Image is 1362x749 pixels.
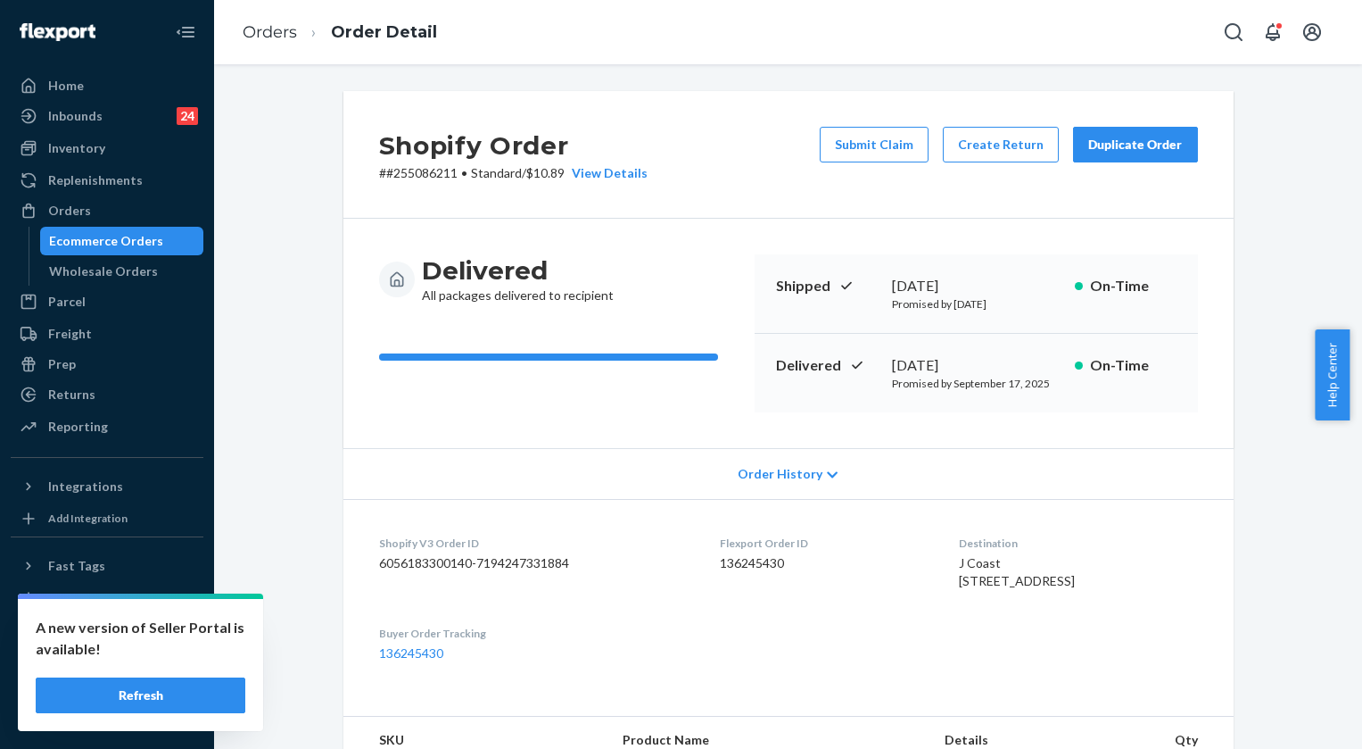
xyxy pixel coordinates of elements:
button: Submit Claim [820,127,929,162]
div: Freight [48,325,92,343]
a: Help Center [11,677,203,705]
p: Delivered [776,355,878,376]
div: 24 [177,107,198,125]
dt: Flexport Order ID [720,536,930,551]
a: Wholesale Orders [40,257,204,286]
a: Freight [11,320,203,348]
a: Reporting [11,412,203,441]
a: Prep [11,350,203,379]
div: All packages delivered to recipient [422,254,614,304]
a: Settings [11,616,203,645]
span: • [461,165,467,180]
p: Shipped [776,276,878,296]
p: Promised by September 17, 2025 [892,376,1061,391]
p: On-Time [1090,355,1176,376]
div: Add Integration [48,511,128,526]
p: On-Time [1090,276,1176,296]
a: Orders [243,22,297,42]
div: Replenishments [48,171,143,189]
div: Ecommerce Orders [49,232,163,250]
div: Parcel [48,293,86,311]
div: Prep [48,355,76,373]
p: # #255086211 / $10.89 [379,164,648,182]
div: Wholesale Orders [49,262,158,280]
div: Orders [48,202,91,220]
button: Fast Tags [11,552,203,580]
dt: Shopify V3 Order ID [379,536,691,551]
button: Refresh [36,678,245,713]
span: J Coast [STREET_ADDRESS] [959,555,1075,588]
a: Inventory [11,134,203,162]
a: Returns [11,380,203,409]
p: Promised by [DATE] [892,296,1061,312]
h3: Delivered [422,254,614,287]
dd: 6056183300140-7194247331884 [379,554,691,572]
div: [DATE] [892,355,1061,376]
div: Returns [48,386,95,404]
button: View Details [565,164,648,182]
a: Replenishments [11,166,203,195]
div: Duplicate Order [1088,136,1183,154]
button: Open notifications [1255,14,1291,50]
div: Home [48,77,84,95]
button: Close Navigation [168,14,203,50]
button: Integrations [11,472,203,501]
a: Parcel [11,287,203,316]
a: Order Detail [331,22,437,42]
a: 136245430 [379,645,443,661]
button: Help Center [1315,329,1350,420]
p: A new version of Seller Portal is available! [36,617,245,660]
button: Duplicate Order [1073,127,1198,162]
ol: breadcrumbs [228,6,451,59]
a: Orders [11,196,203,225]
button: Create Return [943,127,1059,162]
dt: Buyer Order Tracking [379,626,691,641]
div: Inbounds [48,107,103,125]
a: Add Fast Tag [11,587,203,609]
img: Flexport logo [20,23,95,41]
a: Talk to Support [11,646,203,675]
div: Inventory [48,139,105,157]
button: Open account menu [1294,14,1330,50]
div: Fast Tags [48,557,105,575]
span: Standard [471,165,522,180]
a: Ecommerce Orders [40,227,204,255]
span: Order History [738,465,822,483]
a: Add Integration [11,508,203,529]
h2: Shopify Order [379,127,648,164]
button: Open Search Box [1216,14,1251,50]
div: Reporting [48,418,108,436]
dd: 136245430 [720,554,930,572]
button: Give Feedback [11,707,203,736]
a: Inbounds24 [11,102,203,130]
div: Integrations [48,478,123,495]
dt: Destination [959,536,1197,551]
div: Add Fast Tag [48,590,112,605]
a: Home [11,71,203,100]
div: [DATE] [892,276,1061,296]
